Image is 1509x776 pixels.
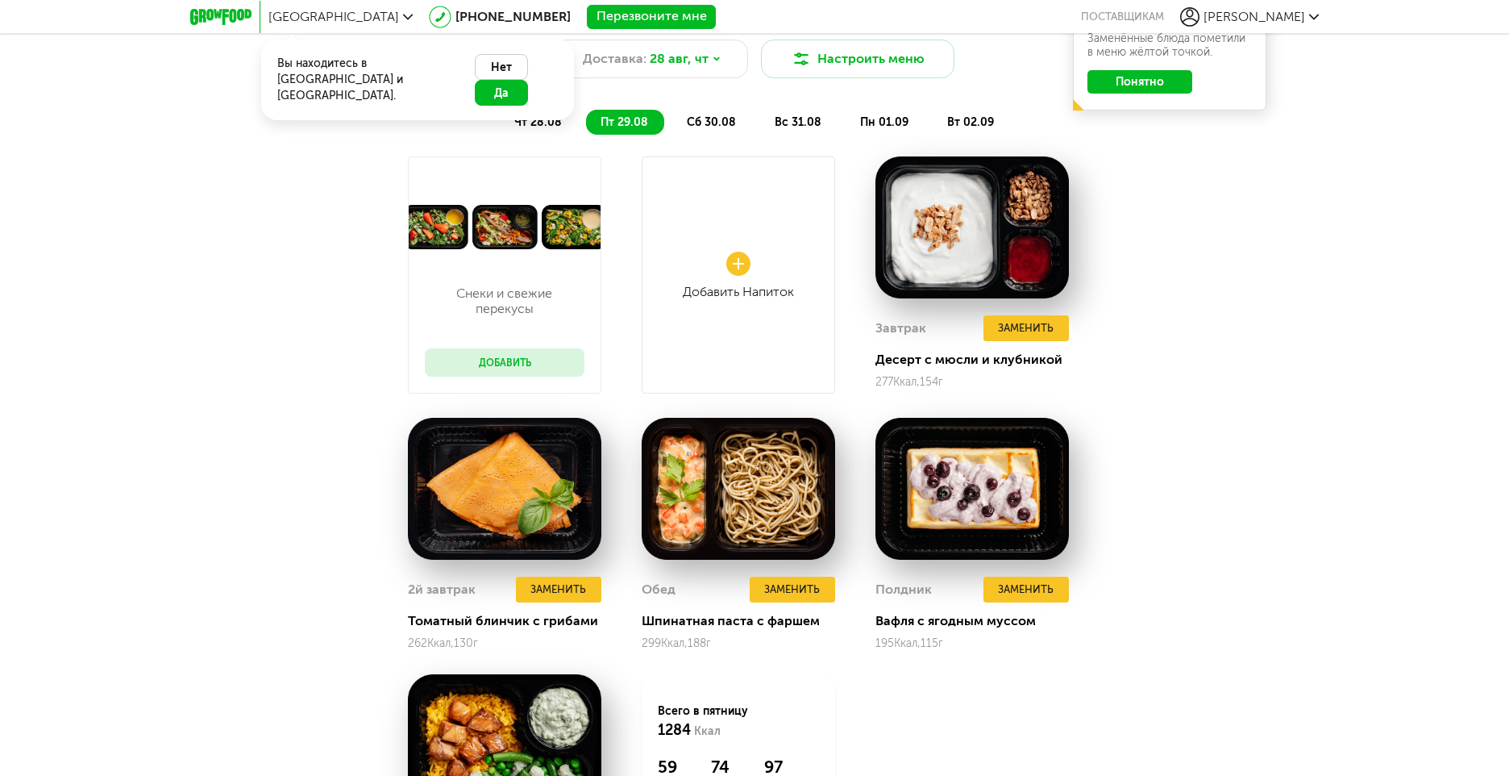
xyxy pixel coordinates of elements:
[875,613,1069,628] div: Вафля с ягодным муссом
[408,418,601,560] img: big_O2prIJ9OpsTLc6Cr.png
[601,115,648,129] span: пт 29.08
[893,375,920,389] span: Ккал,
[750,577,835,603] button: Заменить
[875,582,932,597] h3: Полдник
[875,352,1069,367] div: Десерт с мюсли и клубникой
[761,40,954,78] button: Настроить меню
[650,49,709,69] span: 28 авг, чт
[277,56,455,104] div: Вы находитесь в [GEOGRAPHIC_DATA] и [GEOGRAPHIC_DATA].
[658,721,691,739] span: 1284
[408,613,601,628] div: Томатный блинчик с грибами
[268,9,399,24] span: [GEOGRAPHIC_DATA]
[642,636,835,650] div: 299 188
[860,115,908,129] span: пн 01.09
[938,636,943,650] span: г
[425,348,584,377] button: Добавить
[687,115,736,129] span: сб 30.08
[475,80,528,106] button: Да
[706,636,711,650] span: г
[875,375,1069,389] div: 277 154
[1203,9,1305,24] span: [PERSON_NAME]
[455,9,571,24] a: [PHONE_NUMBER]
[983,577,1069,603] button: Заменить
[875,320,926,336] h3: Завтрак
[583,49,646,69] span: Доставка:
[516,577,601,603] button: Заменить
[642,582,676,597] h3: Обед
[1087,31,1252,59] div: Заменённые блюда пометили в меню жёлтой точкой.
[1087,70,1192,94] button: Понятно
[875,636,1069,650] div: 195 115
[658,703,819,741] div: Всего в пятницу
[408,636,601,650] div: 262 130
[642,613,835,628] div: Шпинатная паста с фаршем
[473,636,478,650] span: г
[938,375,943,389] span: г
[441,286,568,316] p: Снеки и свежие перекусы
[694,724,721,738] span: Ккал
[875,418,1069,560] img: big_dR9XaLPq6hbKZlZ6.png
[427,636,454,650] span: Ккал,
[514,115,562,129] span: чт 28.08
[947,115,994,129] span: вт 02.09
[875,156,1069,298] img: big_l6xQ6Nxumuvulfgv.png
[661,636,688,650] span: Ккал,
[587,5,716,29] button: Перезвоните мне
[475,54,528,80] button: Нет
[642,418,835,560] img: big_pO7RIQHsr54Ns4Fi.png
[408,582,476,597] h3: 2й завтрак
[983,315,1069,342] button: Заменить
[775,115,821,129] span: вс 31.08
[642,156,835,394] a: Добавить Напиток
[683,284,794,299] div: Добавить Напиток
[894,636,921,650] span: Ккал,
